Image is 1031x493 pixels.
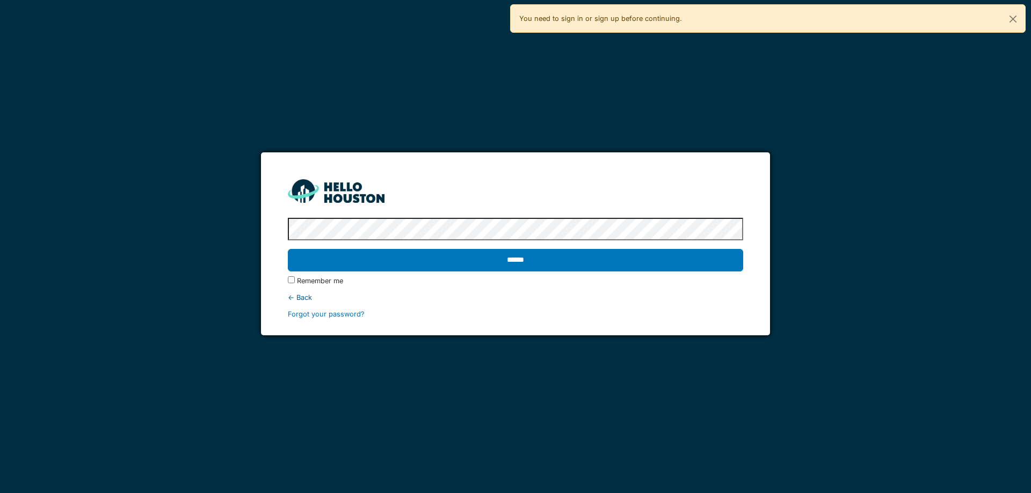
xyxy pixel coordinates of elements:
img: HH_line-BYnF2_Hg.png [288,179,384,202]
a: Forgot your password? [288,310,365,318]
button: Close [1001,5,1025,33]
label: Remember me [297,276,343,286]
div: You need to sign in or sign up before continuing. [510,4,1026,33]
div: ← Back [288,292,743,303]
